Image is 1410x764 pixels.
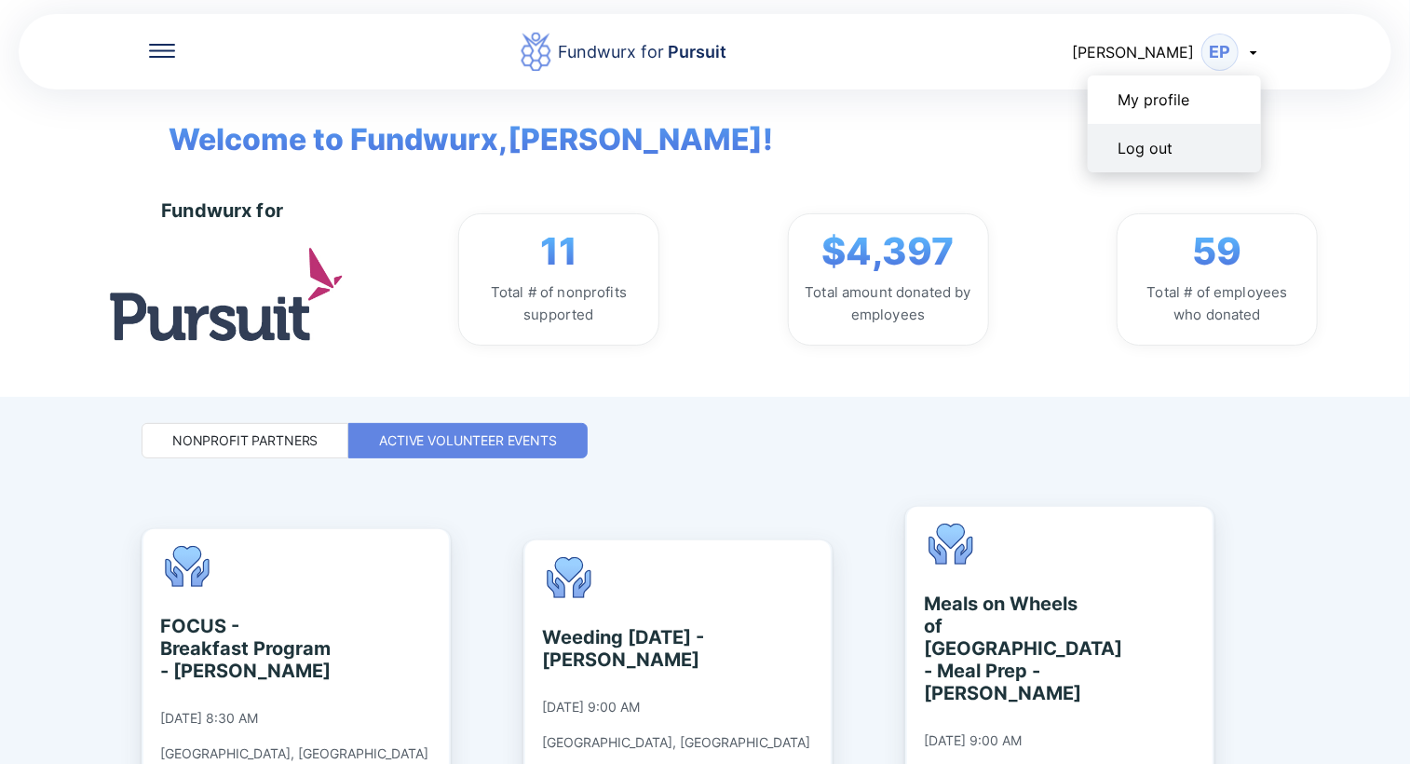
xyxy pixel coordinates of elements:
span: $4,397 [822,229,955,274]
div: Total amount donated by employees [804,281,973,326]
span: 59 [1193,229,1242,274]
div: Total # of nonprofits supported [474,281,644,326]
div: Nonprofit Partners [172,431,318,450]
div: Meals on Wheels of [GEOGRAPHIC_DATA] - Meal Prep - [PERSON_NAME] [924,593,1094,704]
span: Pursuit [665,42,727,61]
span: Welcome to Fundwurx, [PERSON_NAME] ! [141,89,773,162]
div: FOCUS - Breakfast Program - [PERSON_NAME] [160,615,331,682]
div: [GEOGRAPHIC_DATA], [GEOGRAPHIC_DATA] [542,734,810,751]
div: [DATE] 9:00 AM [924,732,1022,749]
div: Active Volunteer Events [379,431,557,450]
div: [GEOGRAPHIC_DATA], [GEOGRAPHIC_DATA] [160,745,428,762]
span: [PERSON_NAME] [1072,43,1194,61]
span: 11 [540,229,577,274]
div: Log out [1118,139,1173,157]
img: logo.jpg [110,248,343,340]
div: Fundwurx for [161,199,283,222]
div: EP [1201,34,1239,71]
div: Fundwurx for [559,39,727,65]
div: Total # of employees who donated [1132,281,1302,326]
div: My profile [1118,90,1189,109]
div: [DATE] 8:30 AM [160,710,258,727]
div: Weeding [DATE] - [PERSON_NAME] [542,626,712,671]
div: [DATE] 9:00 AM [542,699,640,716]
